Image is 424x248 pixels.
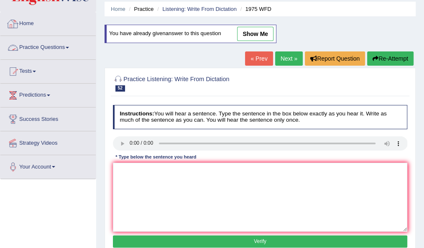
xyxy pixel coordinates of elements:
a: Listening: Write From Dictation [162,6,237,12]
div: You have already given answer to this question [105,25,276,43]
h2: Practice Listening: Write From Dictation [113,74,296,92]
button: Report Question [305,51,365,66]
b: Instructions: [120,110,154,117]
li: Practice [127,5,153,13]
a: Your Account [0,155,96,176]
a: Next » [275,51,303,66]
a: Home [0,12,96,33]
a: Practice Questions [0,36,96,57]
a: Home [111,6,125,12]
a: Tests [0,60,96,81]
h4: You will hear a sentence. Type the sentence in the box below exactly as you hear it. Write as muc... [113,105,408,129]
li: 1975 WFD [238,5,271,13]
div: * Type below the sentence you heard [113,154,199,161]
a: « Prev [245,51,273,66]
a: Success Stories [0,107,96,128]
a: Strategy Videos [0,131,96,152]
span: 52 [115,85,125,92]
a: Predictions [0,84,96,105]
button: Re-Attempt [367,51,414,66]
a: show me [237,27,273,41]
button: Verify [113,235,408,248]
